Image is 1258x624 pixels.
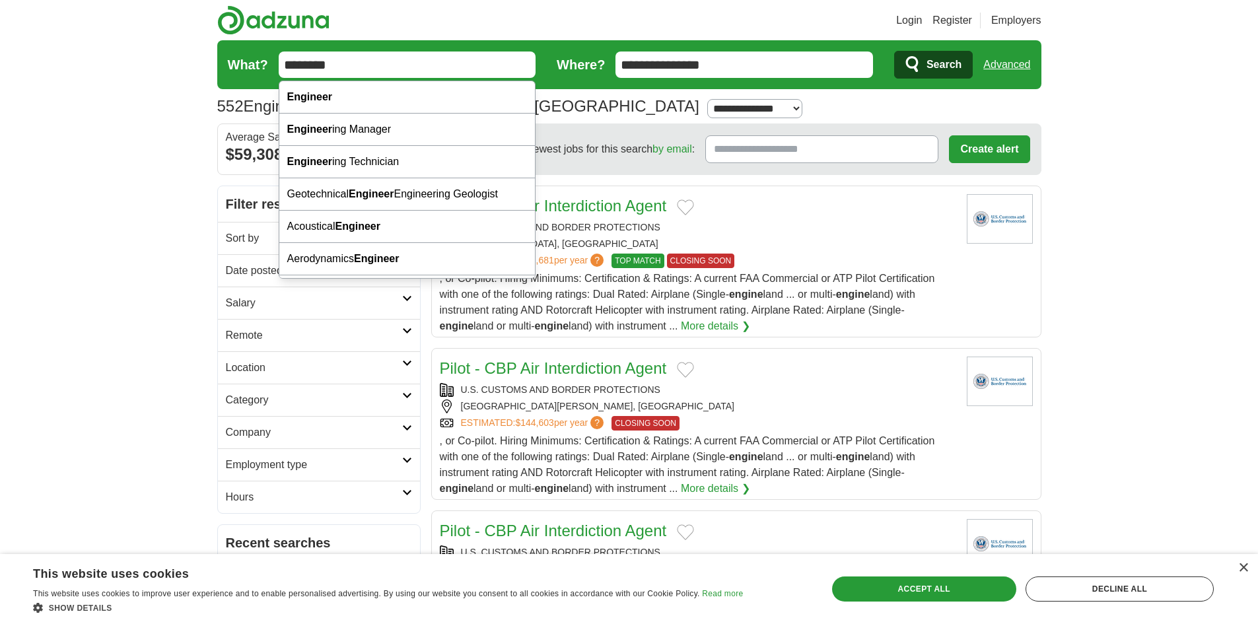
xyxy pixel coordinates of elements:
button: Add to favorite jobs [677,199,694,215]
strong: Engineer [335,221,380,232]
h2: Location [226,360,402,376]
label: Where? [557,55,605,75]
h2: Salary [226,295,402,311]
span: TOP MATCH [612,254,664,268]
a: Login [896,13,922,28]
span: CLOSING SOON [667,254,735,268]
div: Accept all [832,576,1016,602]
div: This website uses cookies [33,562,710,582]
h2: Recent searches [226,533,412,553]
strong: Engineer [354,253,399,264]
button: Create alert [949,135,1030,163]
a: Employers [991,13,1041,28]
button: Add to favorite jobs [677,524,694,540]
a: Salary [218,287,420,319]
img: Company logo [967,194,1033,244]
span: Show details [49,604,112,613]
h2: Company [226,425,402,440]
div: Show details [33,601,743,614]
h2: Remote [226,328,402,343]
img: Company logo [967,357,1033,406]
span: , or Co-pilot. Hiring Minimums: Certification & Ratings: A current FAA Commercial or ATP Pilot Ce... [440,273,935,331]
a: Pilot - CBP Air Interdiction Agent [440,522,667,539]
div: U.S. CUSTOMS AND BORDER PROTECTIONS [440,221,956,234]
div: U.S. CUSTOMS AND BORDER PROTECTIONS [440,383,956,397]
div: [GEOGRAPHIC_DATA][PERSON_NAME], [GEOGRAPHIC_DATA] [440,399,956,413]
a: Location [218,351,420,384]
a: Hours [218,481,420,513]
h2: Category [226,392,402,408]
div: U.S. CUSTOMS AND BORDER PROTECTIONS [440,545,956,559]
span: This website uses cookies to improve user experience and to enable personalised advertising. By u... [33,589,700,598]
a: Date posted [218,254,420,287]
strong: Engineer [287,91,332,102]
a: Register [932,13,972,28]
div: [GEOGRAPHIC_DATA], [GEOGRAPHIC_DATA] [440,237,956,251]
a: Advanced [983,52,1030,78]
h2: Employment type [226,457,402,473]
button: Search [894,51,973,79]
strong: engine [836,451,870,462]
a: Read more, opens a new window [702,589,743,598]
strong: Engineer [287,156,332,167]
a: More details ❯ [681,481,750,497]
h2: Filter results [218,186,420,222]
a: Company [218,416,420,448]
div: Decline all [1026,576,1214,602]
a: Pilot - CBP Air Interdiction Agent [440,197,667,215]
span: ? [590,416,604,429]
div: Close [1238,563,1248,573]
button: Add to favorite jobs [677,362,694,378]
h2: Sort by [226,230,402,246]
div: $59,308 [226,143,412,166]
span: Search [926,52,961,78]
div: Average Salary [226,132,412,143]
h2: Date posted [226,263,402,279]
div: ing Manager [279,114,536,146]
span: , or Co-pilot. Hiring Minimums: Certification & Ratings: A current FAA Commercial or ATP Pilot Ce... [440,435,935,494]
div: Acoustical [279,211,536,243]
strong: engine [440,483,474,494]
div: Geotechnical Engineering Geologist [279,178,536,211]
span: $144,603 [515,417,553,428]
div: ing Technician [279,146,536,178]
div: Environmental [279,275,536,308]
label: What? [228,55,268,75]
a: Employment type [218,448,420,481]
strong: engine [440,320,474,331]
img: Adzuna logo [217,5,330,35]
a: Remote [218,319,420,351]
a: Category [218,384,420,416]
span: 552 [217,94,244,118]
a: Pilot - CBP Air Interdiction Agent [440,359,667,377]
strong: Engineer [287,123,332,135]
img: Company logo [967,519,1033,569]
span: CLOSING SOON [612,416,680,431]
div: Aerodynamics [279,243,536,275]
span: ? [590,254,604,267]
strong: engine [836,289,870,300]
span: Receive the newest jobs for this search : [469,141,695,157]
a: ESTIMATED:$144,603per year? [461,416,607,431]
strong: engine [729,289,763,300]
h1: Enginee Jobs in [GEOGRAPHIC_DATA], [GEOGRAPHIC_DATA] [217,97,699,115]
h2: Hours [226,489,402,505]
strong: engine [535,320,569,331]
strong: Engineer [349,188,394,199]
a: Sort by [218,222,420,254]
a: More details ❯ [681,318,750,334]
strong: engine [729,451,763,462]
a: by email [652,143,692,155]
strong: engine [535,483,569,494]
